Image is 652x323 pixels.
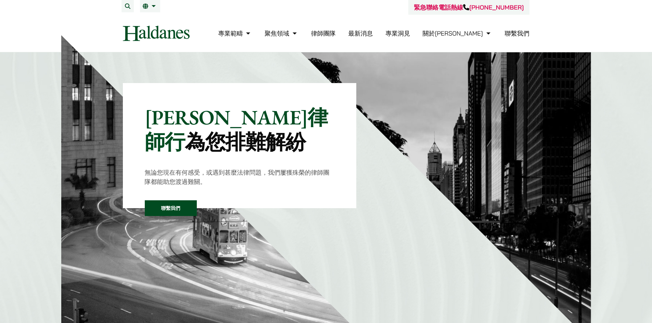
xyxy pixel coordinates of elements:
[505,29,529,37] a: 聯繫我們
[145,105,335,154] p: [PERSON_NAME]律師行
[185,129,306,155] mark: 為您排難解紛
[145,200,197,216] a: 聯繫我們
[385,29,410,37] a: 專業洞見
[265,29,298,37] a: 聚焦領域
[145,168,335,186] p: 無論您現在有何感受，或遇到甚麼法律問題，我們屢獲殊榮的律師團隊都能助您渡過難關。
[143,3,157,9] a: 繁
[311,29,336,37] a: 律師團隊
[348,29,373,37] a: 最新消息
[218,29,252,37] a: 專業範疇
[423,29,492,37] a: 關於何敦
[123,26,190,41] img: Logo of Haldanes
[414,3,524,11] a: 緊急聯絡電話熱線[PHONE_NUMBER]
